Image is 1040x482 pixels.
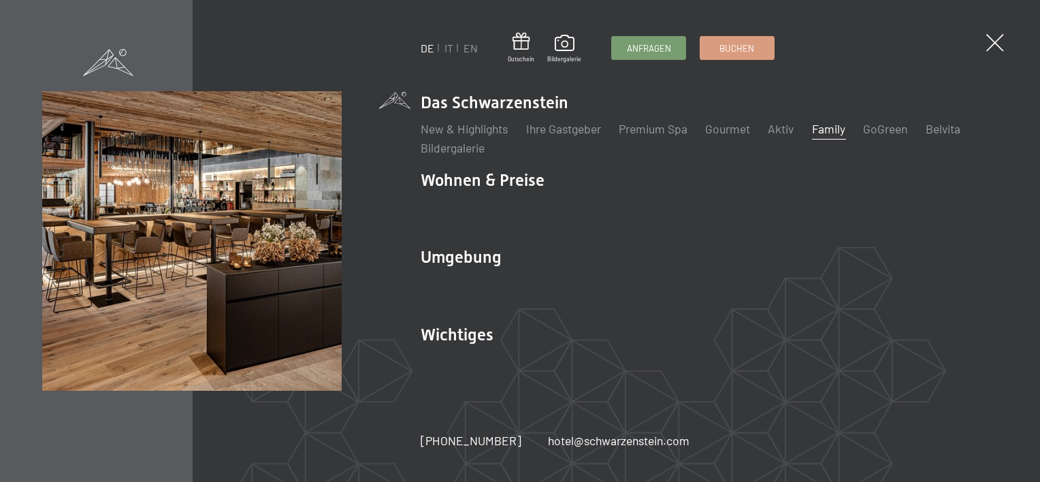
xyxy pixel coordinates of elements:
[863,121,907,136] a: GoGreen
[926,121,960,136] a: Belvita
[612,37,685,59] a: Anfragen
[547,55,581,63] span: Bildergalerie
[421,140,485,155] a: Bildergalerie
[508,33,534,63] a: Gutschein
[768,121,794,136] a: Aktiv
[812,121,845,136] a: Family
[421,433,521,448] span: [PHONE_NUMBER]
[719,42,754,54] span: Buchen
[421,42,434,54] a: DE
[619,121,687,136] a: Premium Spa
[444,42,453,54] a: IT
[700,37,774,59] a: Buchen
[421,432,521,449] a: [PHONE_NUMBER]
[627,42,671,54] span: Anfragen
[705,121,750,136] a: Gourmet
[548,432,689,449] a: hotel@schwarzenstein.com
[547,35,581,63] a: Bildergalerie
[421,121,508,136] a: New & Highlights
[464,42,478,54] a: EN
[525,121,600,136] a: Ihre Gastgeber
[508,55,534,63] span: Gutschein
